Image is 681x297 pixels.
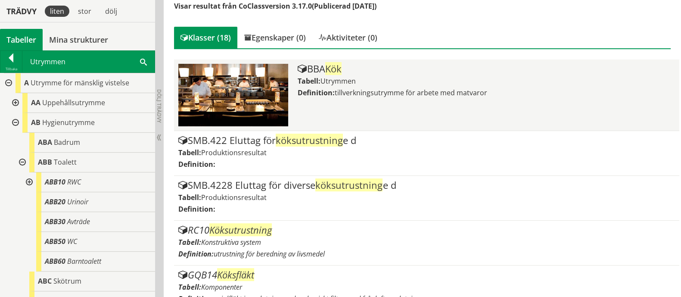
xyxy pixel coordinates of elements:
div: RC10 [178,225,675,235]
span: Urinoir [67,197,88,206]
span: Köksutrustning [209,223,272,236]
label: Tabell: [178,193,201,202]
span: Produktionsresultat [201,148,267,157]
span: Konstruktiva system [201,238,261,247]
span: utrustning för beredning av livsmedel [214,249,325,259]
div: dölj [100,6,122,17]
span: (Publicerad [DATE]) [312,1,376,11]
a: Mina strukturer [43,29,115,50]
div: Klasser (18) [174,27,237,48]
label: Definition: [178,204,215,214]
span: WC [67,237,77,246]
div: SMB.4228 Eluttag för diverse e d [178,180,675,191]
span: ABB20 [45,197,65,206]
div: Tillbaka [0,66,22,72]
label: Definition: [178,159,215,169]
span: ABB30 [45,217,65,226]
span: Komponenter [201,282,242,292]
span: Kök [325,62,342,75]
span: AA [31,98,40,107]
label: Tabell: [178,238,201,247]
span: ABA [38,138,52,147]
div: liten [45,6,69,17]
span: AB [31,118,40,127]
span: Utrymme för mänsklig vistelse [31,78,129,88]
div: GQB14 [178,270,675,280]
label: Tabell: [178,148,201,157]
img: Tabell [178,64,288,126]
label: Definition: [298,88,335,97]
div: Aktiviteter (0) [312,27,384,48]
div: Utrymmen [22,51,155,72]
span: Uppehållsutrymme [42,98,105,107]
span: Dölj trädvy [155,89,163,123]
span: ABB [38,157,52,167]
span: Utrymmen [320,76,356,86]
span: Köksfläkt [217,268,254,281]
span: Barntoalett [67,256,101,266]
span: Avträde [67,217,90,226]
span: Hygienutrymme [42,118,95,127]
div: Trädvy [2,6,41,16]
span: Skötrum [53,276,81,286]
span: tillverkningsutrymme för arbete med matvaror [335,88,487,97]
span: ABC [38,276,52,286]
span: ABB50 [45,237,65,246]
span: ABB60 [45,256,65,266]
span: Sök i tabellen [140,57,147,66]
div: stor [73,6,96,17]
div: BBA [298,64,675,74]
label: Tabell: [178,282,201,292]
label: Definition: [178,249,214,259]
span: Badrum [54,138,80,147]
span: RWC [67,177,81,187]
div: Egenskaper (0) [237,27,312,48]
span: köksutrustning [276,134,343,147]
span: Visar resultat från CoClassversion 3.17.0 [174,1,312,11]
span: köksutrustning [315,178,382,191]
span: A [24,78,29,88]
label: Tabell: [298,76,320,86]
div: SMB.422 Eluttag för e d [178,135,675,146]
span: Produktionsresultat [201,193,267,202]
span: ABB10 [45,177,65,187]
span: Toalett [54,157,77,167]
